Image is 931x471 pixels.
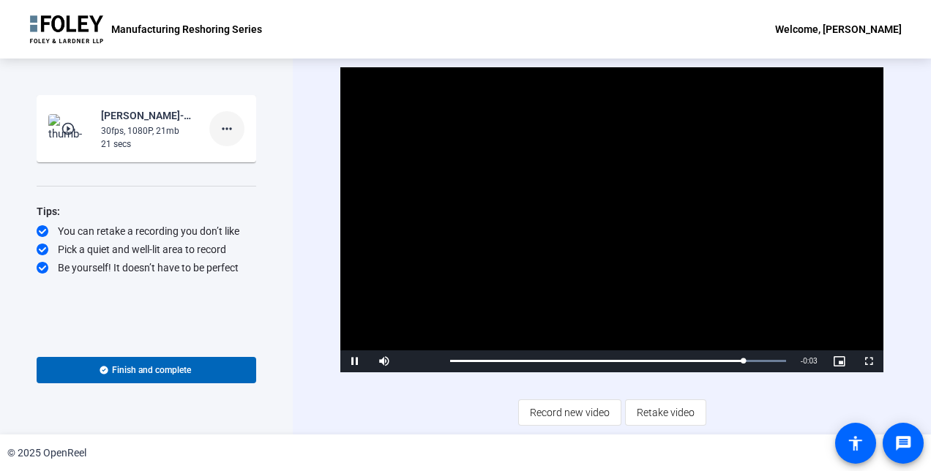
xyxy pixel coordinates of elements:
[37,203,256,220] div: Tips:
[111,20,262,38] p: Manufacturing Reshoring Series
[48,114,91,143] img: thumb-nail
[37,260,256,275] div: Be yourself! It doesn’t have to be perfect
[37,242,256,257] div: Pick a quiet and well-lit area to record
[7,445,86,461] div: © 2025 OpenReel
[101,137,199,151] div: 21 secs
[854,350,883,372] button: Fullscreen
[29,15,104,44] img: OpenReel logo
[101,107,199,124] div: [PERSON_NAME]-Manufacturing Reshoring Series-Manufacturing Reshoring Series-1757008122677-webcam
[101,124,199,137] div: 30fps, 1080P, 21mb
[518,399,621,426] button: Record new video
[530,399,610,426] span: Record new video
[803,357,817,365] span: 0:03
[340,350,370,372] button: Pause
[894,434,912,452] mat-icon: message
[112,364,191,376] span: Finish and complete
[370,350,399,372] button: Mute
[61,121,78,136] mat-icon: play_circle_outline
[218,120,236,137] mat-icon: more_horiz
[801,357,803,365] span: -
[450,360,785,362] div: Progress Bar
[37,224,256,238] div: You can retake a recording you don’t like
[625,399,706,426] button: Retake video
[340,67,883,372] div: Video Player
[637,399,695,426] span: Retake video
[847,434,864,452] mat-icon: accessibility
[775,20,902,38] div: Welcome, [PERSON_NAME]
[825,350,854,372] button: Picture-in-Picture
[37,357,256,383] button: Finish and complete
